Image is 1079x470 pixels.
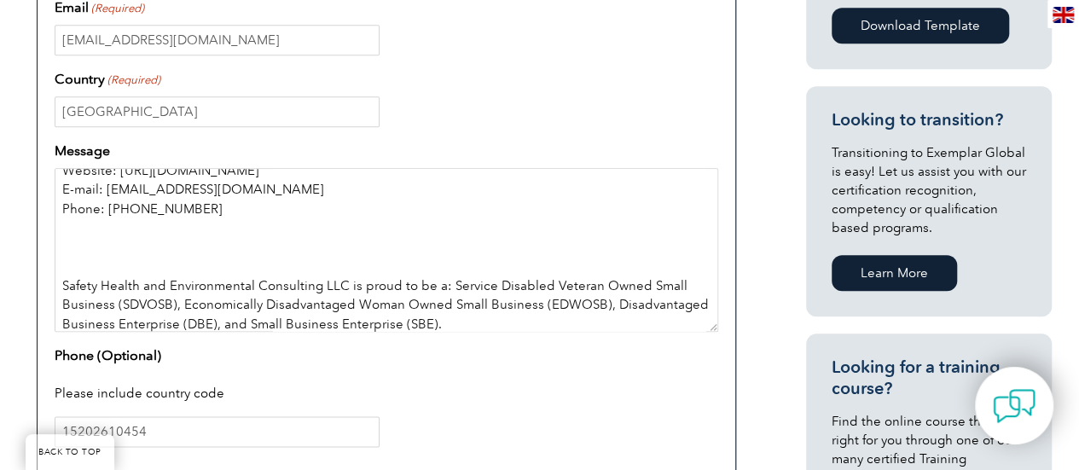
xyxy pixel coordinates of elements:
[832,255,957,291] a: Learn More
[26,434,114,470] a: BACK TO TOP
[1053,7,1074,23] img: en
[832,357,1026,399] h3: Looking for a training course?
[993,385,1035,427] img: contact-chat.png
[106,72,160,89] span: (Required)
[832,143,1026,237] p: Transitioning to Exemplar Global is easy! Let us assist you with our certification recognition, c...
[55,141,110,161] label: Message
[832,109,1026,131] h3: Looking to transition?
[55,345,161,366] label: Phone (Optional)
[55,69,160,90] label: Country
[832,8,1009,44] a: Download Template
[55,373,718,417] div: Please include country code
